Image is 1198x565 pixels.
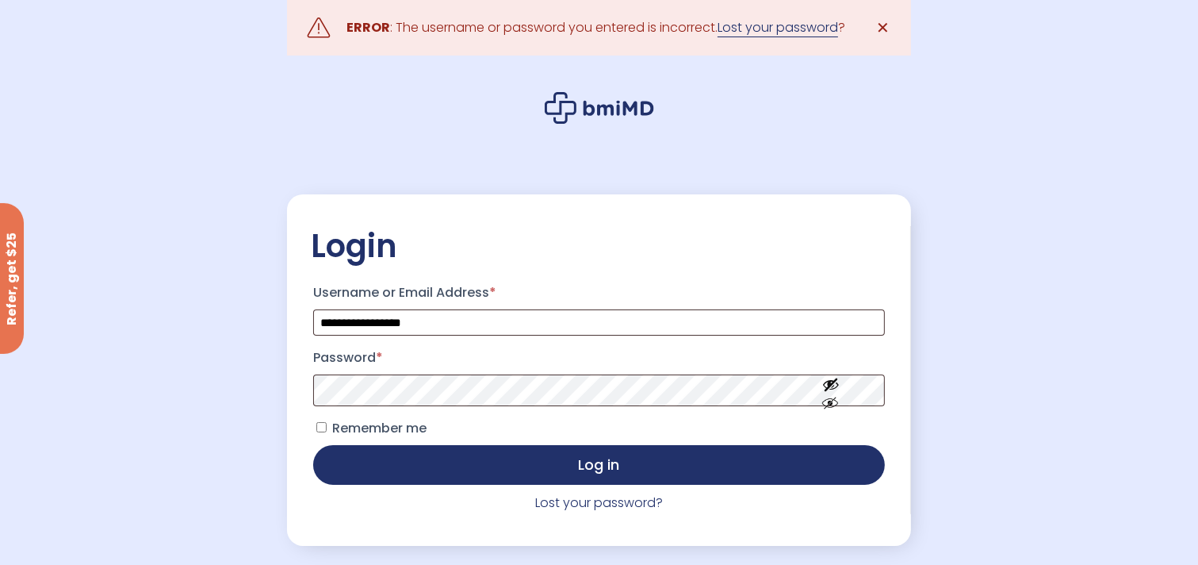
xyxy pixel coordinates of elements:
a: Lost your password [718,18,838,37]
label: Username or Email Address [313,280,884,306]
strong: ERROR [346,18,390,37]
button: Log in [313,445,884,485]
span: ✕ [876,17,890,39]
label: Password [313,345,884,371]
div: : The username or password you entered is incorrect. ? [346,17,845,39]
span: Remember me [332,419,427,437]
h2: Login [311,226,886,266]
input: Remember me [316,422,327,432]
a: Lost your password? [535,494,663,512]
button: Show password [787,363,875,417]
a: ✕ [867,12,899,44]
